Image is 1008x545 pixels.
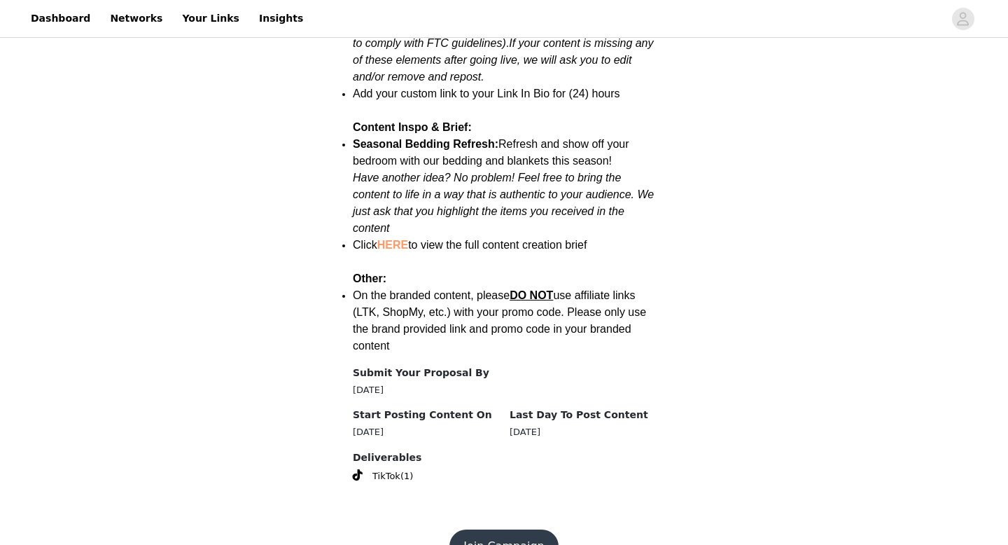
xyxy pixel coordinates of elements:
a: HERE [377,239,408,251]
h4: Start Posting Content On [353,408,498,422]
a: Networks [101,3,171,34]
strong: Content Inspo & Brief: [353,121,472,133]
span: On the branded content, please use affiliate links (LTK, ShopMy, etc.) with your promo code. Plea... [353,289,646,352]
div: [DATE] [353,425,498,439]
span: Refresh and show off your bedroom with our bedding and blankets this season! [353,138,654,234]
span: TikTok [372,469,400,483]
em: If your content is missing any of these elements after going live, we will ask you to edit and/or... [353,37,654,83]
span: Click to view the full content creation brief [353,239,587,251]
div: [DATE] [510,425,655,439]
em: Have another idea? No problem! Feel free to bring the content to life in a way that is authentic ... [353,172,654,234]
div: avatar [956,8,969,30]
span: Add your custom link to your Link In Bio for (24) hours [353,88,620,99]
strong: Other: [353,272,386,284]
a: Your Links [174,3,248,34]
span: (1) [400,469,413,483]
strong: Seasonal Bedding Refresh: [353,138,498,150]
a: Dashboard [22,3,99,34]
div: [DATE] [353,383,498,397]
h4: Deliverables [353,450,655,465]
h4: Submit Your Proposal By [353,366,498,380]
span: DO NOT [510,289,553,301]
a: Insights [251,3,311,34]
em: Your promo code is valid for 10% off for new customers only, please state this in your caption to... [353,4,652,49]
h4: Last Day To Post Content [510,408,655,422]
